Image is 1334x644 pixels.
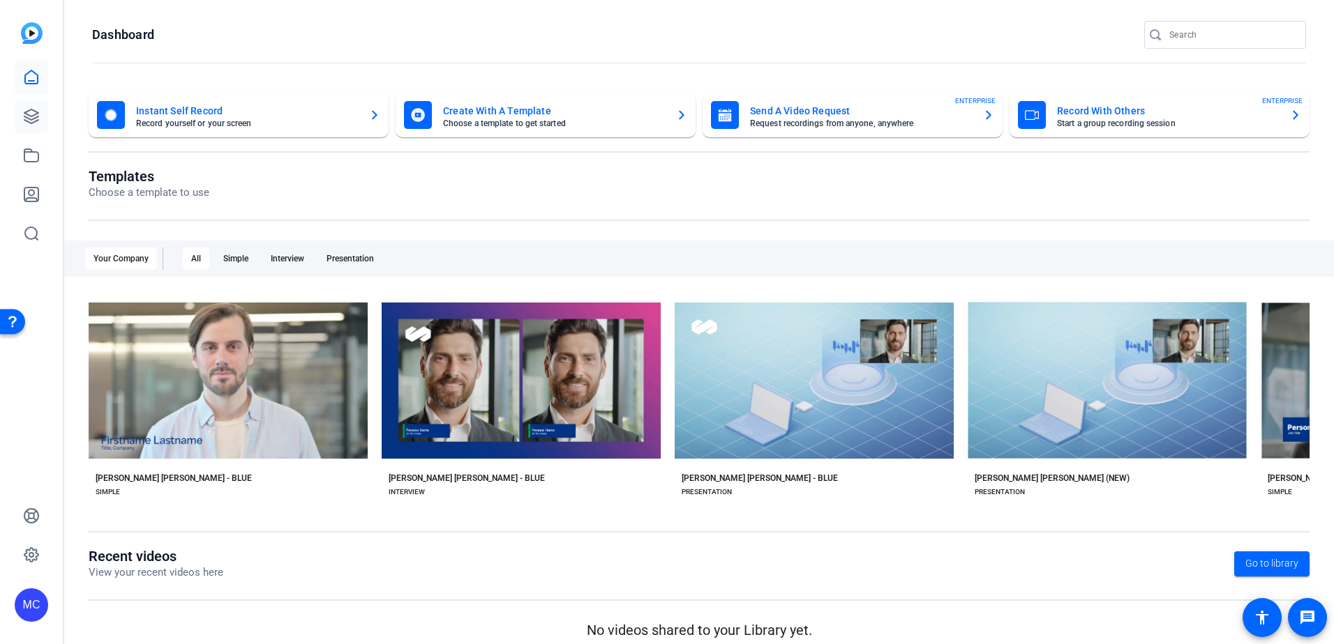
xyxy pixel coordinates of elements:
input: Search [1169,26,1295,43]
div: Simple [215,247,257,270]
mat-icon: message [1299,609,1316,626]
div: [PERSON_NAME] [PERSON_NAME] - BLUE [682,473,838,484]
mat-card-subtitle: Request recordings from anyone, anywhere [750,119,972,128]
mat-card-title: Create With A Template [443,102,665,119]
div: SIMPLE [1268,486,1292,498]
mat-card-subtitle: Choose a template to get started [443,119,665,128]
span: Go to library [1245,556,1298,571]
div: INTERVIEW [389,486,425,498]
mat-card-title: Record With Others [1057,102,1279,119]
button: Send A Video RequestRequest recordings from anyone, anywhereENTERPRISE [703,93,1003,137]
div: [PERSON_NAME] [PERSON_NAME] - BLUE [389,473,545,484]
div: Interview [262,247,313,270]
p: No videos shared to your Library yet. [89,620,1310,641]
div: Presentation [318,247,382,270]
div: PRESENTATION [682,486,732,498]
div: Your Company [85,247,157,270]
div: SIMPLE [96,486,120,498]
div: PRESENTATION [975,486,1025,498]
mat-icon: accessibility [1254,609,1271,626]
span: ENTERPRISE [955,95,996,106]
span: ENTERPRISE [1262,95,1303,106]
h1: Templates [89,168,209,185]
div: All [183,247,209,270]
mat-card-title: Instant Self Record [136,102,358,119]
button: Record With OthersStart a group recording sessionENTERPRISE [1010,93,1310,137]
div: [PERSON_NAME] [PERSON_NAME] - BLUE [96,473,252,484]
h1: Recent videos [89,548,223,565]
mat-card-subtitle: Record yourself or your screen [136,119,358,128]
h1: Dashboard [92,26,154,43]
div: [PERSON_NAME] [PERSON_NAME] (NEW) [975,473,1130,484]
p: View your recent videos here [89,565,223,581]
a: Go to library [1234,551,1310,576]
mat-card-title: Send A Video Request [750,102,972,119]
p: Choose a template to use [89,185,209,201]
button: Create With A TemplateChoose a template to get started [396,93,696,137]
div: MC [15,588,48,622]
mat-card-subtitle: Start a group recording session [1057,119,1279,128]
img: blue-gradient.svg [21,22,43,44]
button: Instant Self RecordRecord yourself or your screen [89,93,389,137]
